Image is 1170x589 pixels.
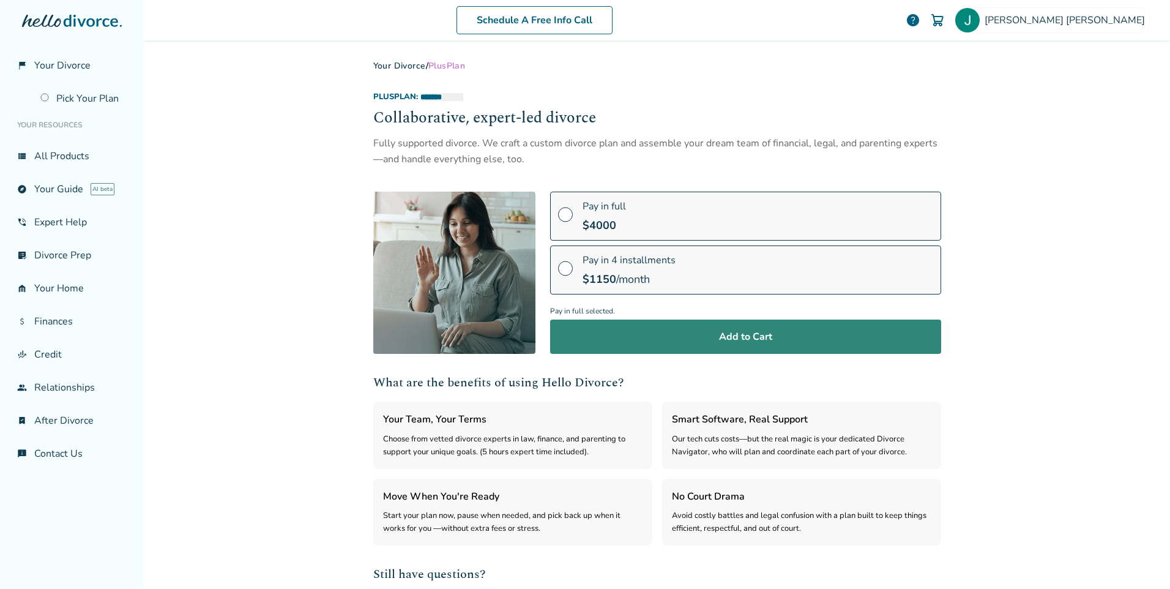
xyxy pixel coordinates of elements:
span: $ 1150 [583,272,616,287]
a: Pick Your Plan [33,84,134,113]
a: list_alt_checkDivorce Prep [10,241,134,269]
a: help [906,13,920,28]
img: [object Object] [373,192,535,354]
h2: Still have questions? [373,565,941,583]
span: flag_2 [17,61,27,70]
span: Pay in full [583,200,626,213]
span: group [17,383,27,392]
div: Avoid costly battles and legal confusion with a plan built to keep things efficient, respectful, ... [672,509,931,536]
span: phone_in_talk [17,217,27,227]
li: Your Resources [10,113,134,137]
span: bookmark_check [17,416,27,426]
span: view_list [17,151,27,161]
a: phone_in_talkExpert Help [10,208,134,236]
h3: Your Team, Your Terms [383,411,643,427]
div: Start your plan now, pause when needed, and pick back up when it works for you —without extra fee... [383,509,643,536]
a: finance_modeCredit [10,340,134,369]
button: Add to Cart [550,320,941,354]
span: attach_money [17,317,27,326]
span: Plus Plan [428,60,465,72]
span: finance_mode [17,350,27,359]
a: exploreYour GuideAI beta [10,175,134,203]
iframe: Chat Widget [1109,530,1170,589]
span: [PERSON_NAME] [PERSON_NAME] [985,13,1150,27]
a: attach_moneyFinances [10,307,134,336]
h3: No Court Drama [672,489,931,505]
a: flag_2Your Divorce [10,51,134,80]
h2: Collaborative, expert-led divorce [373,107,941,130]
div: Choose from vetted divorce experts in law, finance, and parenting to support your unique goals. (... [383,433,643,459]
h3: Smart Software, Real Support [672,411,931,427]
h2: What are the benefits of using Hello Divorce? [373,373,941,392]
img: Joe Kelly [955,8,980,32]
span: list_alt_check [17,250,27,260]
span: $ 4000 [583,218,616,233]
span: Pay in full selected. [550,303,941,320]
a: Your Divorce [373,60,426,72]
span: explore [17,184,27,194]
h3: Move When You're Ready [383,489,643,505]
a: Schedule A Free Info Call [456,6,613,34]
span: Plus Plan: [373,91,418,102]
span: Pay in 4 installments [583,253,676,267]
span: AI beta [91,183,114,195]
a: chat_infoContact Us [10,440,134,468]
img: Cart [930,13,945,28]
div: / [373,60,941,72]
a: garage_homeYour Home [10,274,134,302]
span: garage_home [17,283,27,293]
a: view_listAll Products [10,142,134,170]
a: groupRelationships [10,373,134,402]
div: /month [583,272,676,287]
span: Your Divorce [34,59,91,72]
span: chat_info [17,449,27,459]
a: bookmark_checkAfter Divorce [10,407,134,435]
div: Our tech cuts costs—but the real magic is your dedicated Divorce Navigator, who will plan and coo... [672,433,931,459]
div: Fully supported divorce. We craft a custom divorce plan and assemble your dream team of financial... [373,135,941,168]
